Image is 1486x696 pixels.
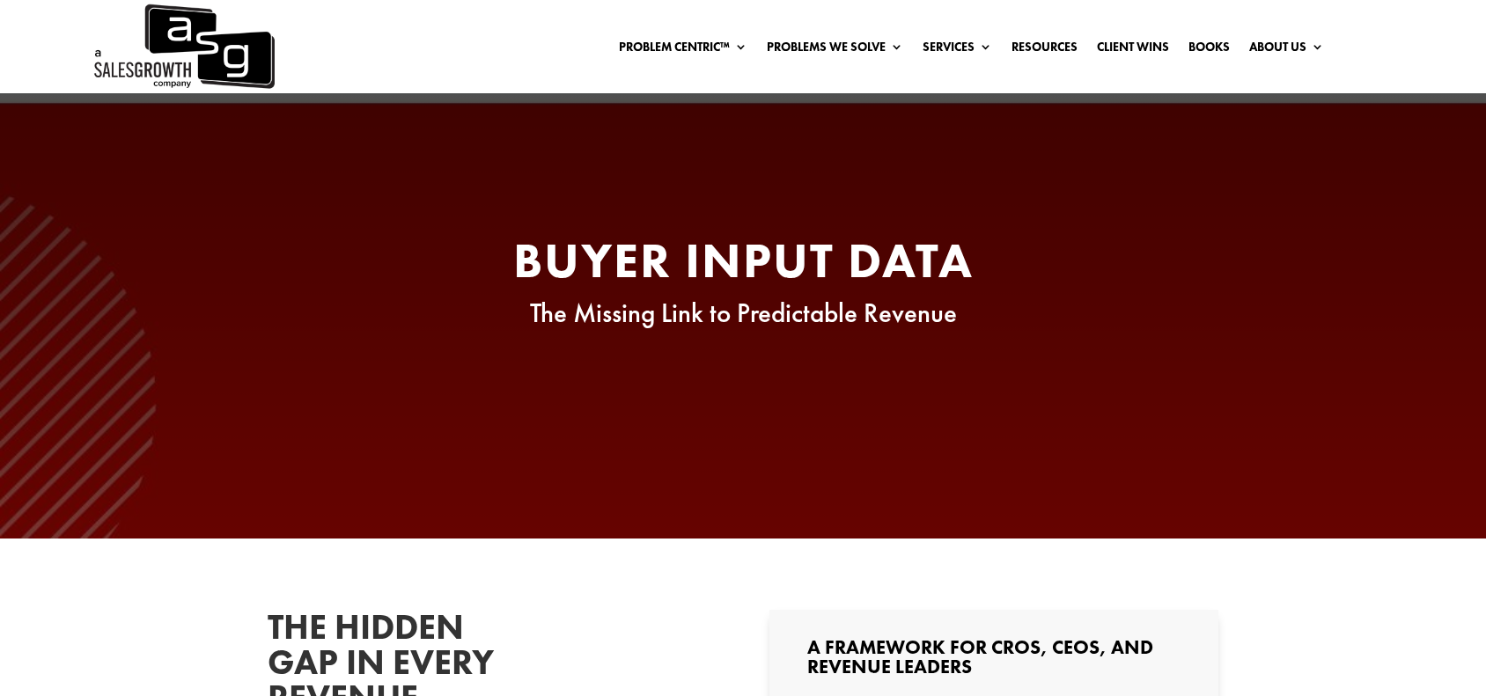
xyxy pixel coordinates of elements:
h2: Buyer Input Data [408,236,1078,294]
span: The Missing Link to Predictable Revenue [530,296,957,330]
h3: A Framework for CROs, CEOs, and Revenue Leaders [807,638,1181,685]
a: Problem Centric™ [619,40,747,60]
a: About Us [1249,40,1324,60]
a: Resources [1012,40,1078,60]
a: Client Wins [1097,40,1169,60]
a: Services [923,40,992,60]
a: Books [1188,40,1230,60]
a: Problems We Solve [767,40,903,60]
